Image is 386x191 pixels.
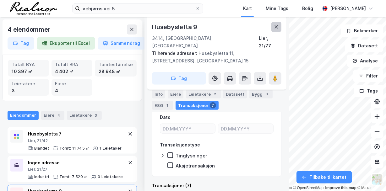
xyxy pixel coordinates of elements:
div: Husebysletta 11, [STREET_ADDRESS], [GEOGRAPHIC_DATA] 15 [152,50,276,65]
button: Bokmerker [341,24,383,37]
button: Tags [354,85,383,97]
div: Transaksjoner (7) [152,182,281,189]
div: 3 [264,91,270,97]
div: 28 948 ㎡ [99,68,133,75]
div: Aksjetransaksjon [176,163,215,169]
div: Ingen adresse [28,159,123,167]
div: Eiere [41,111,64,120]
div: Totalt BYA [12,61,45,68]
button: Tag [152,72,206,85]
div: Tomtestørrelse [99,61,133,68]
div: Tomt: 7 529 ㎡ [59,174,88,179]
div: 10 397 ㎡ [12,68,45,75]
div: Kontrollprogram for chat [355,161,386,191]
div: 4 eiendommer [8,24,52,34]
div: Industri [34,174,49,179]
div: Eiere [55,80,89,87]
a: OpenStreetMap [293,186,324,190]
span: Tilhørende adresser: [152,50,198,56]
div: Husebysletta 9 [152,22,198,32]
div: Tomt: 11 745 ㎡ [59,146,90,151]
div: Datasett [223,90,247,98]
div: Leietakere [12,80,45,87]
div: 4 402 ㎡ [55,68,89,75]
div: Husebysletta 7 [28,130,122,138]
div: Lier, 21/27 [28,167,123,172]
div: Info [152,90,165,98]
div: Blandet [34,146,49,151]
div: Dato [160,114,171,121]
div: Transaksjonstype [160,141,200,149]
input: Søk på adresse, matrikkel, gårdeiere, leietakere eller personer [80,4,195,13]
div: 4 [56,112,62,119]
div: 1 [164,102,171,109]
button: Sammendrag [98,37,145,50]
div: Leietakere [186,90,221,98]
a: Improve this map [325,186,356,190]
div: 0 Leietakere [98,174,123,179]
div: Totalt BRA [55,61,89,68]
div: Tinglysninger [176,153,207,159]
div: [PERSON_NAME] [330,5,366,12]
div: 3414, [GEOGRAPHIC_DATA], [GEOGRAPHIC_DATA] [152,34,259,50]
div: 3 [93,112,99,119]
button: Tilbake til kartet [296,171,352,183]
button: Tag [8,37,34,50]
div: Lier, 21/42 [28,138,122,143]
div: Eiere [168,90,183,98]
div: 1 Leietaker [100,146,122,151]
div: Mine Tags [266,5,288,12]
div: 3 [12,87,45,94]
div: Bygg [249,90,273,98]
button: Datasett [345,40,383,52]
div: 4 [55,87,89,94]
div: Kart [243,5,252,12]
div: Leietakere [67,111,102,120]
div: 7 [210,102,216,109]
div: 2 [212,91,218,97]
div: Bolig [302,5,313,12]
div: Eiendommer [8,111,39,120]
input: DD.MM.YYYY [218,124,273,133]
div: Lier, 21/77 [259,34,281,50]
iframe: Chat Widget [355,161,386,191]
img: realnor-logo.934646d98de889bb5806.png [10,2,57,15]
div: Transaksjoner [176,101,219,110]
button: Analyse [347,55,383,67]
button: Filter [353,70,383,82]
button: Eksporter til Excel [37,37,95,50]
div: ESG [152,101,173,110]
input: DD.MM.YYYY [160,124,215,133]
